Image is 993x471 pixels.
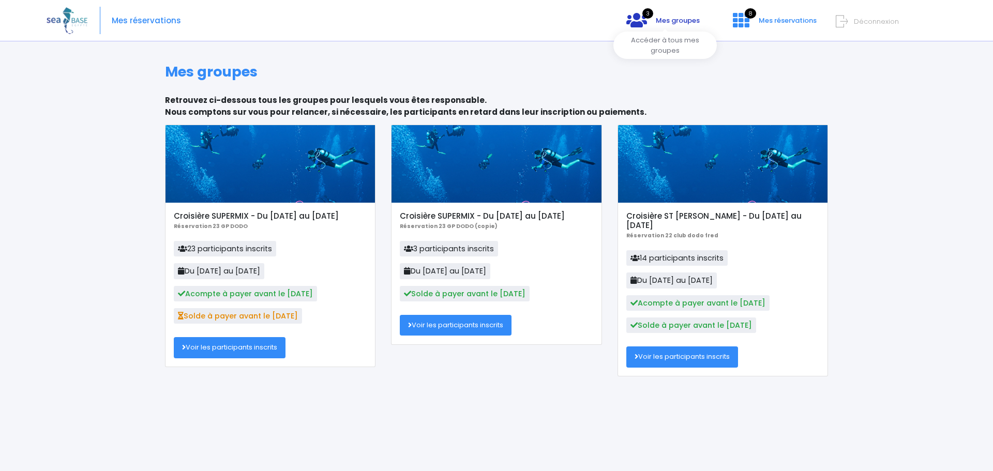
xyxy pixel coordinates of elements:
[174,337,285,358] a: Voir les participants inscrits
[174,263,264,279] span: Du [DATE] au [DATE]
[165,95,829,118] p: Retrouvez ci-dessous tous les groupes pour lesquels vous êtes responsable. Nous comptons sur vous...
[626,250,728,266] span: 14 participants inscrits
[174,308,302,324] span: Solde à payer avant le [DATE]
[618,19,708,29] a: 3 Mes groupes
[174,241,276,256] span: 23 participants inscrits
[400,286,530,301] span: Solde à payer avant le [DATE]
[626,295,770,311] span: Acompte à payer avant le [DATE]
[626,232,718,239] b: Réservation 22 club dodo fred
[626,272,717,288] span: Du [DATE] au [DATE]
[613,32,717,59] div: Accéder à tous mes groupes
[626,211,819,230] h5: Croisière ST [PERSON_NAME] - Du [DATE] au [DATE]
[656,16,700,25] span: Mes groupes
[165,64,829,80] h1: Mes groupes
[174,211,367,221] h5: Croisière SUPERMIX - Du [DATE] au [DATE]
[725,19,823,29] a: 8 Mes réservations
[400,211,593,221] h5: Croisière SUPERMIX - Du [DATE] au [DATE]
[626,317,756,333] span: Solde à payer avant le [DATE]
[400,263,490,279] span: Du [DATE] au [DATE]
[400,241,498,256] span: 3 participants inscrits
[400,222,498,230] b: Réservation 23 GP DODO (copie)
[174,286,317,301] span: Acompte à payer avant le [DATE]
[854,17,899,26] span: Déconnexion
[174,222,248,230] b: Réservation 23 GP DODO
[759,16,817,25] span: Mes réservations
[626,346,738,367] a: Voir les participants inscrits
[642,8,653,19] span: 3
[745,8,756,19] span: 8
[400,315,511,336] a: Voir les participants inscrits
